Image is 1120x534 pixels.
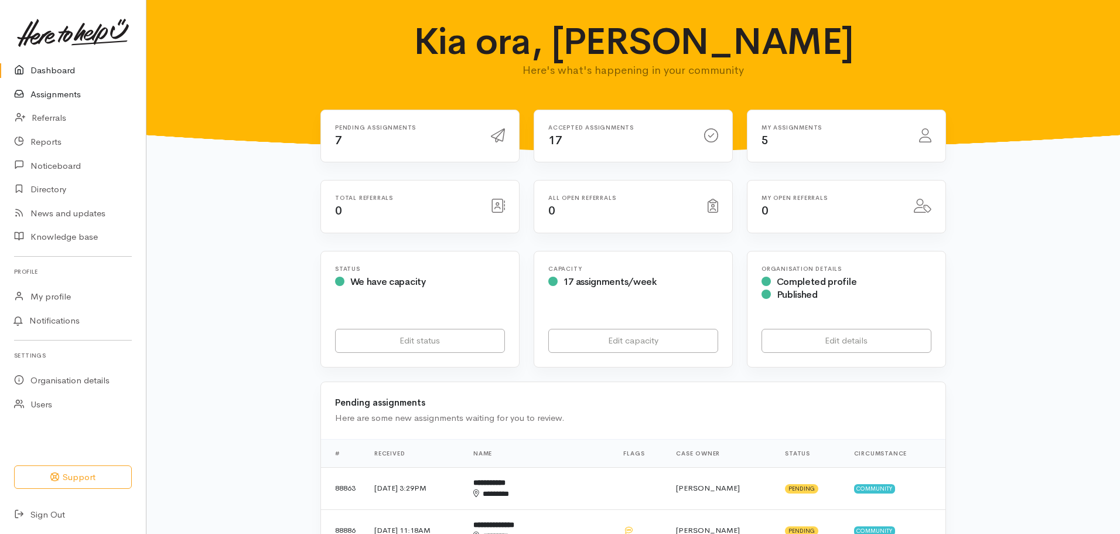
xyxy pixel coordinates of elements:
h6: Settings [14,348,132,363]
h1: Kia ora, [PERSON_NAME] [404,21,863,62]
span: 0 [335,203,342,218]
b: Pending assignments [335,397,425,408]
th: Circumstance [845,439,945,467]
span: We have capacity [350,275,426,288]
span: 17 [548,133,562,148]
a: Edit status [335,329,505,353]
h6: Status [335,266,505,272]
span: Completed profile [777,275,857,288]
h6: Total referrals [335,195,477,201]
div: Here are some new assignments waiting for you to review. [335,411,931,425]
span: 0 [548,203,555,218]
span: 0 [762,203,769,218]
p: Here's what's happening in your community [404,62,863,79]
span: 17 assignments/week [564,275,657,288]
h6: Pending assignments [335,124,477,131]
td: [DATE] 3:29PM [365,467,464,509]
span: Community [854,484,896,494]
h6: My assignments [762,124,905,131]
h6: Capacity [548,266,718,272]
th: Status [776,439,844,467]
a: Edit details [762,329,931,353]
h6: Organisation Details [762,266,931,272]
span: 5 [762,133,769,148]
td: 88863 [321,467,365,509]
span: Published [777,288,818,301]
h6: All open referrals [548,195,694,201]
th: # [321,439,365,467]
th: Flags [614,439,667,467]
span: Pending [785,484,818,494]
button: Support [14,465,132,489]
a: Edit capacity [548,329,718,353]
h6: Profile [14,264,132,280]
th: Case Owner [667,439,776,467]
h6: My open referrals [762,195,900,201]
th: Name [464,439,614,467]
h6: Accepted assignments [548,124,690,131]
span: 7 [335,133,342,148]
th: Received [365,439,464,467]
td: [PERSON_NAME] [667,467,776,509]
